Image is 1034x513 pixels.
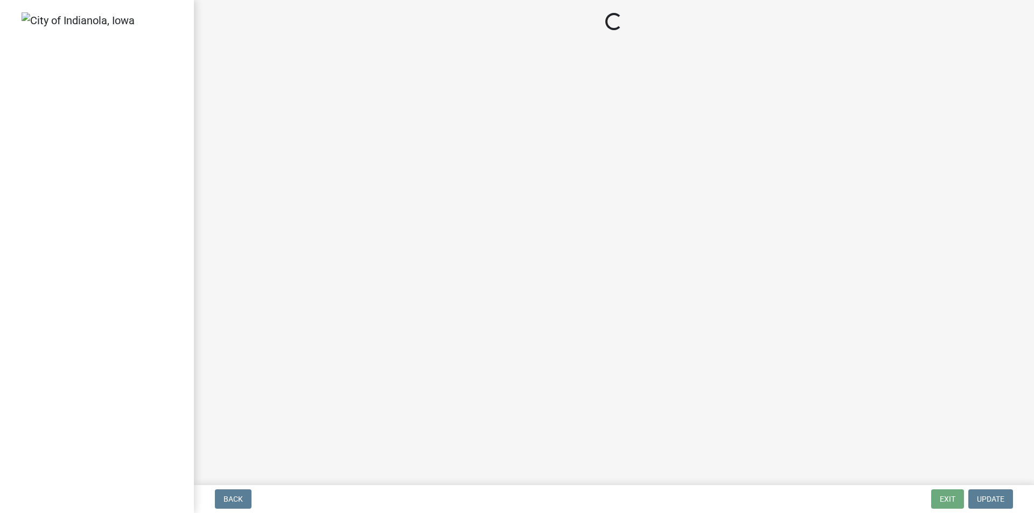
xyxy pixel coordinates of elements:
[977,495,1004,503] span: Update
[968,489,1013,509] button: Update
[22,12,135,29] img: City of Indianola, Iowa
[215,489,251,509] button: Back
[931,489,964,509] button: Exit
[223,495,243,503] span: Back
